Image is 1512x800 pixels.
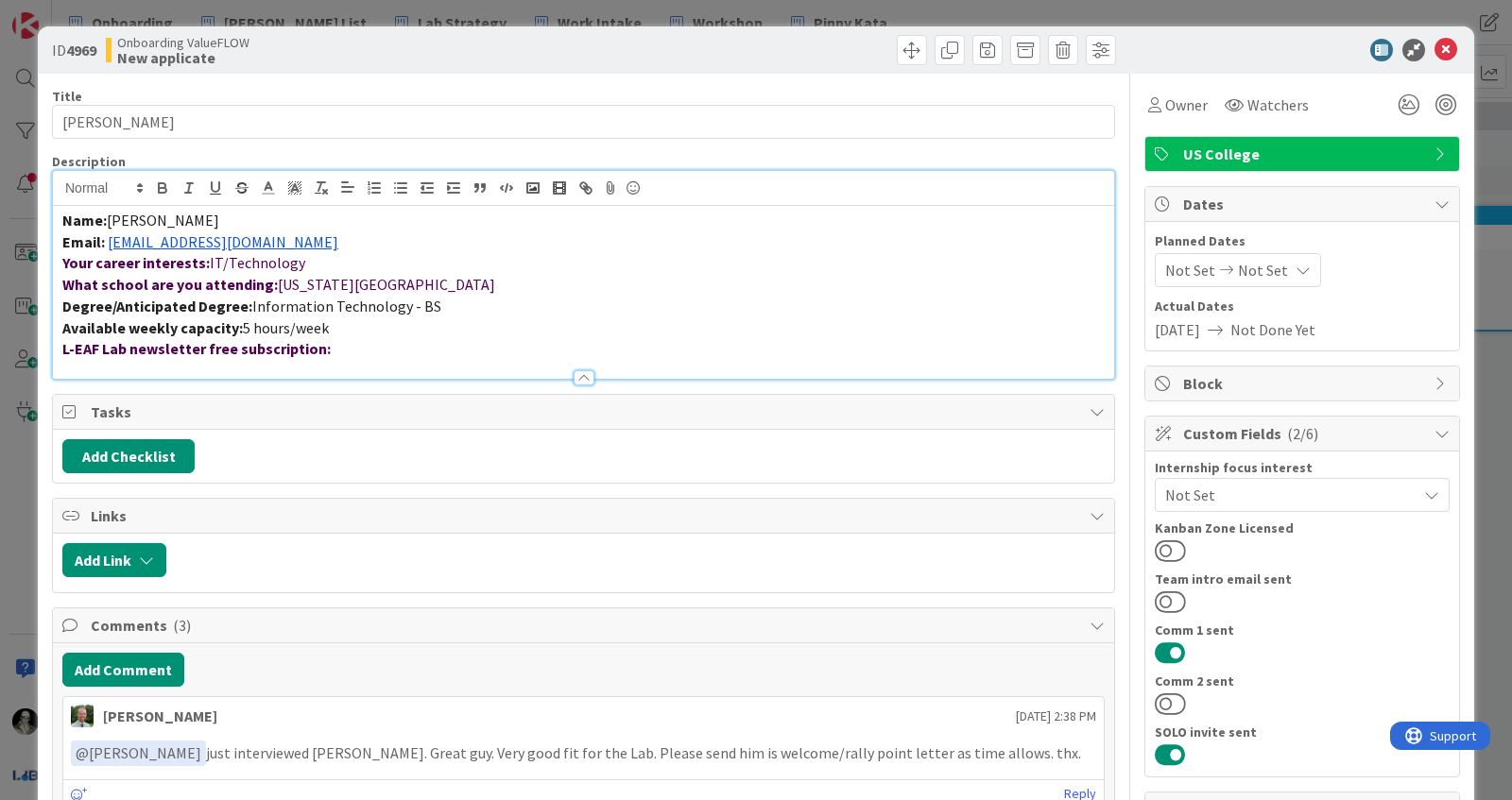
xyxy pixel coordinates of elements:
div: Team intro email sent [1155,572,1450,586]
span: [PERSON_NAME] [76,743,201,762]
strong: What school are you attending: [62,275,278,294]
button: Add Comment [62,653,184,687]
div: [PERSON_NAME] [103,705,217,727]
b: 4969 [66,41,96,60]
span: Onboarding ValueFLOW [117,35,249,50]
span: Not Set [1165,259,1215,281]
strong: Name: [62,211,107,230]
span: Not Set [1238,259,1288,281]
div: Internship focus interest [1155,461,1450,474]
span: US College [1183,143,1425,165]
strong: Your career interests: [62,253,210,272]
span: Comments [91,614,1080,637]
button: Add Checklist [62,439,195,473]
span: Not Set [1165,484,1417,506]
span: [DATE] [1155,318,1200,341]
span: [PERSON_NAME] [107,211,219,230]
span: Dates [1183,193,1425,215]
strong: Email: [62,232,105,251]
span: Actual Dates [1155,297,1450,316]
span: Links [91,504,1080,527]
span: ( 3 ) [173,616,191,635]
span: Owner [1165,94,1208,116]
span: @ [76,743,89,762]
span: IT/Technology [210,253,305,272]
strong: L-EAF Lab newsletter free subscription: [62,339,331,358]
div: SOLO invite sent [1155,725,1450,739]
span: Block [1183,372,1425,395]
span: Watchers [1247,94,1309,116]
span: 5 hours/week [243,318,329,337]
span: Tasks [91,400,1080,423]
div: Comm 1 sent [1155,623,1450,637]
span: Not Done Yet [1230,318,1315,341]
span: [US_STATE][GEOGRAPHIC_DATA] [278,275,495,294]
img: SH [71,705,94,727]
span: Support [40,3,86,26]
span: ( 2/6 ) [1287,424,1318,443]
span: [DATE] 2:38 PM [1016,706,1096,726]
p: just interviewed [PERSON_NAME]. Great guy. Very good fit for the Lab. Please send him is welcome/... [71,740,1096,766]
span: Planned Dates [1155,231,1450,251]
label: Title [52,88,82,105]
strong: Available weekly capacity: [62,318,243,337]
span: Custom Fields [1183,422,1425,445]
div: Comm 2 sent [1155,674,1450,688]
span: ID [52,39,96,61]
a: [EMAIL_ADDRESS][DOMAIN_NAME] [108,232,338,251]
span: Information Technology - BS [252,297,441,315]
div: Kanban Zone Licensed [1155,521,1450,535]
b: New applicate [117,50,249,65]
span: Description [52,153,126,170]
strong: Degree/Anticipated Degree: [62,297,252,315]
input: type card name here... [52,105,1115,139]
button: Add Link [62,543,166,577]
